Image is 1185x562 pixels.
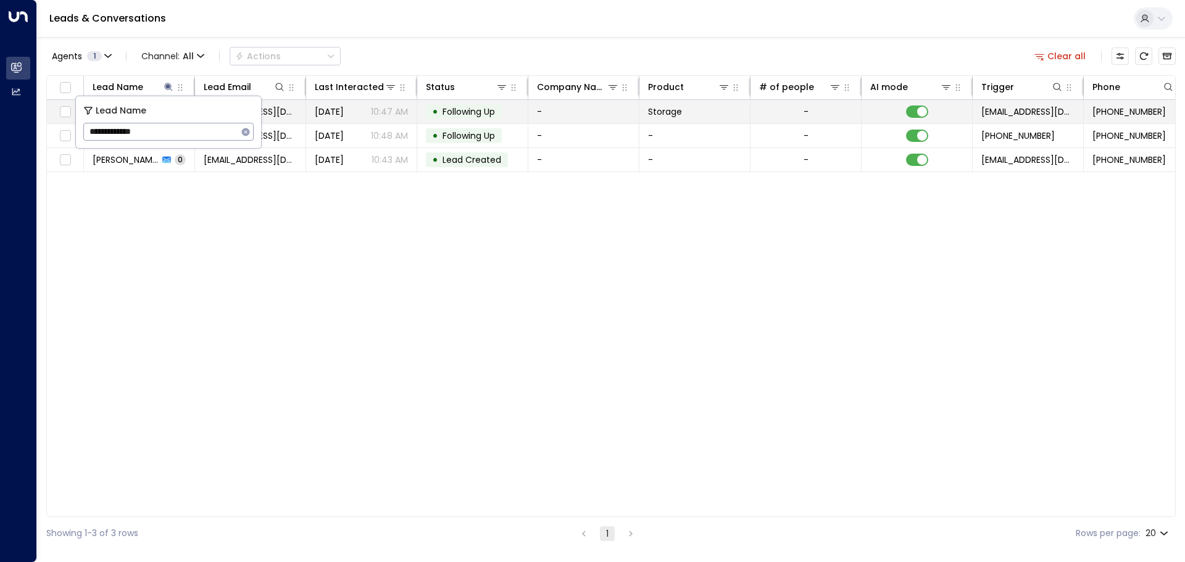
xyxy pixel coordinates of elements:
div: # of people [759,80,841,94]
span: Toggle select row [57,128,73,144]
div: AI mode [870,80,908,94]
p: 10:43 AM [372,154,408,166]
span: leads@space-station.co.uk [981,154,1075,166]
button: Channel:All [136,48,209,65]
span: All [183,51,194,61]
div: Company Name [537,80,607,94]
div: 20 [1145,524,1171,542]
div: # of people [759,80,814,94]
div: Lead Name [93,80,175,94]
div: Last Interacted [315,80,384,94]
span: Yesterday [315,105,344,118]
div: Last Interacted [315,80,397,94]
div: • [432,101,438,122]
span: s.eyles95@hotmail.co.uk [204,154,297,166]
span: +442089605531 [1092,154,1166,166]
td: - [528,100,639,123]
span: +442089605531 [1092,130,1166,142]
button: Customize [1112,48,1129,65]
span: Toggle select all [57,80,73,96]
td: - [528,124,639,147]
div: AI mode [870,80,952,94]
a: Leads & Conversations [49,11,166,25]
span: Channel: [136,48,209,65]
div: Showing 1-3 of 3 rows [46,527,138,540]
div: Lead Name [93,80,143,94]
span: Storage [648,105,682,118]
td: - [639,124,750,147]
div: • [432,125,438,146]
div: Trigger [981,80,1014,94]
button: Actions [230,47,341,65]
div: - [804,154,809,166]
div: - [804,130,809,142]
td: - [639,148,750,171]
div: - [804,105,809,118]
p: 10:47 AM [371,105,408,118]
div: Status [426,80,508,94]
div: • [432,149,438,170]
label: Rows per page: [1076,527,1141,540]
span: +442089605531 [981,130,1055,142]
button: Agents1 [46,48,116,65]
span: Agents [52,52,82,60]
span: 1 [87,51,102,61]
button: page 1 [600,526,615,541]
div: Phone [1092,80,1175,94]
nav: pagination navigation [576,526,639,541]
button: Clear all [1029,48,1091,65]
span: 0 [175,154,186,165]
span: Following Up [443,105,495,118]
span: Lead Name [96,104,146,118]
span: Sep 06, 2025 [315,130,344,142]
span: Sami Eyles [93,154,159,166]
div: Product [648,80,684,94]
div: Lead Email [204,80,286,94]
div: Trigger [981,80,1063,94]
div: Company Name [537,80,619,94]
span: leads@space-station.co.uk [981,105,1075,118]
div: Button group with a nested menu [230,47,341,65]
span: Toggle select row [57,104,73,120]
div: Product [648,80,730,94]
span: Toggle select row [57,152,73,168]
span: Sep 04, 2025 [315,154,344,166]
div: Status [426,80,455,94]
span: Refresh [1135,48,1152,65]
span: Following Up [443,130,495,142]
span: +442089605531 [1092,105,1166,118]
td: - [528,148,639,171]
p: 10:48 AM [371,130,408,142]
div: Phone [1092,80,1120,94]
span: Lead Created [443,154,501,166]
div: Actions [235,51,281,62]
button: Archived Leads [1158,48,1176,65]
div: Lead Email [204,80,251,94]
